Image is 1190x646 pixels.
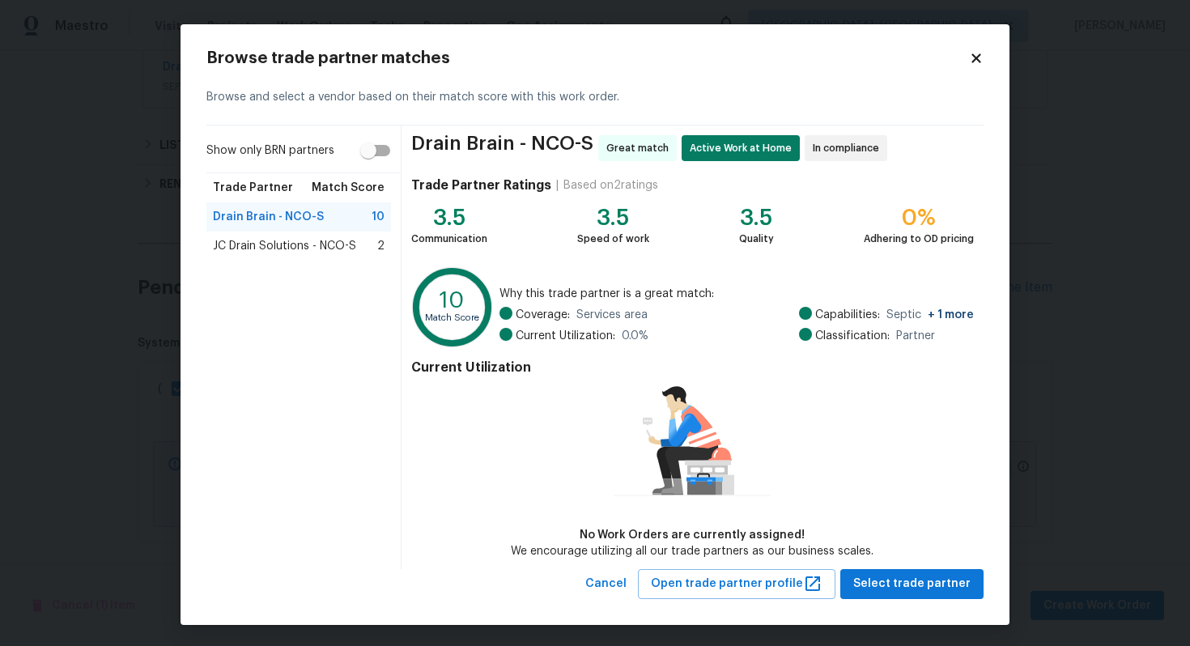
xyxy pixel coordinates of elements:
[312,180,385,196] span: Match Score
[651,574,822,594] span: Open trade partner profile
[516,328,615,344] span: Current Utilization:
[213,238,356,254] span: JC Drain Solutions - NCO-S
[579,569,633,599] button: Cancel
[886,307,974,323] span: Septic
[638,569,835,599] button: Open trade partner profile
[440,289,465,312] text: 10
[511,527,873,543] div: No Work Orders are currently assigned!
[815,307,880,323] span: Capabilities:
[377,238,385,254] span: 2
[425,313,479,322] text: Match Score
[411,135,593,161] span: Drain Brain - NCO-S
[411,231,487,247] div: Communication
[563,177,658,193] div: Based on 2 ratings
[411,177,551,193] h4: Trade Partner Ratings
[864,231,974,247] div: Adhering to OD pricing
[576,307,648,323] span: Services area
[411,210,487,226] div: 3.5
[206,142,334,159] span: Show only BRN partners
[213,209,324,225] span: Drain Brain - NCO-S
[622,328,648,344] span: 0.0 %
[813,140,886,156] span: In compliance
[815,328,890,344] span: Classification:
[606,140,675,156] span: Great match
[853,574,971,594] span: Select trade partner
[411,359,974,376] h4: Current Utilization
[585,574,627,594] span: Cancel
[206,70,984,125] div: Browse and select a vendor based on their match score with this work order.
[577,210,649,226] div: 3.5
[499,286,974,302] span: Why this trade partner is a great match:
[511,543,873,559] div: We encourage utilizing all our trade partners as our business scales.
[739,231,774,247] div: Quality
[206,50,969,66] h2: Browse trade partner matches
[739,210,774,226] div: 3.5
[516,307,570,323] span: Coverage:
[896,328,935,344] span: Partner
[577,231,649,247] div: Speed of work
[372,209,385,225] span: 10
[864,210,974,226] div: 0%
[213,180,293,196] span: Trade Partner
[690,140,798,156] span: Active Work at Home
[551,177,563,193] div: |
[928,309,974,321] span: + 1 more
[840,569,984,599] button: Select trade partner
